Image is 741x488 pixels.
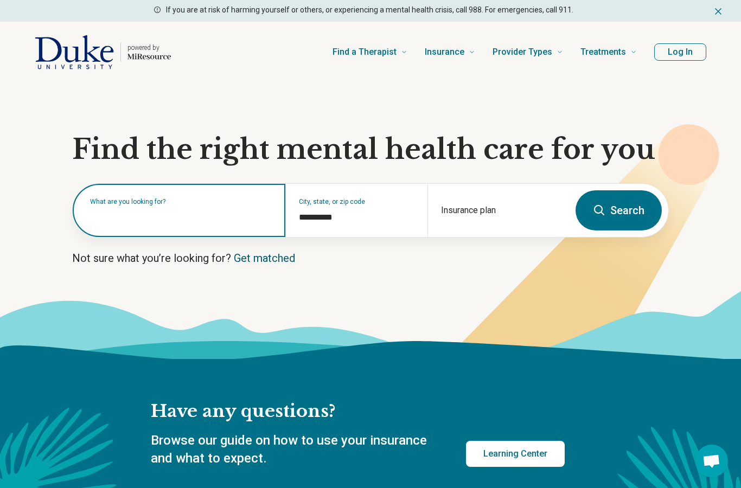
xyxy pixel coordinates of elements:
a: Learning Center [466,441,565,467]
h1: Find the right mental health care for you [72,133,669,166]
p: Not sure what you’re looking for? [72,251,669,266]
button: Dismiss [713,4,724,17]
a: Provider Types [493,30,563,74]
span: Find a Therapist [333,44,397,60]
a: Find a Therapist [333,30,407,74]
label: What are you looking for? [90,198,272,205]
button: Search [576,190,662,230]
a: Home page [35,35,171,69]
span: Insurance [425,44,464,60]
p: powered by [127,43,171,52]
span: Treatments [580,44,626,60]
a: Treatments [580,30,637,74]
a: Insurance [425,30,475,74]
button: Log In [654,43,706,61]
span: Provider Types [493,44,552,60]
p: If you are at risk of harming yourself or others, or experiencing a mental health crisis, call 98... [166,4,573,16]
p: Browse our guide on how to use your insurance and what to expect. [151,432,440,468]
div: Open chat [695,445,728,477]
h2: Have any questions? [151,400,565,423]
a: Get matched [234,252,295,265]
